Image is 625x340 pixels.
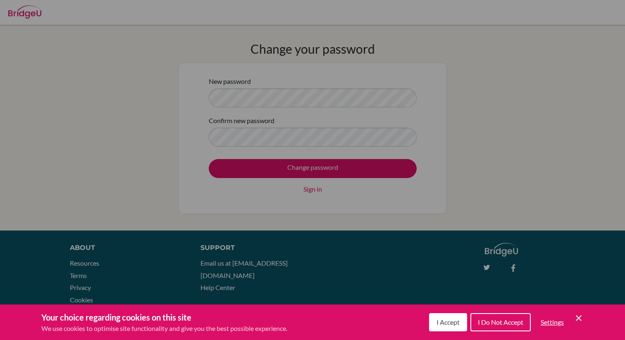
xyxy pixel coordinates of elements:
span: I Accept [437,318,460,326]
button: Settings [534,314,570,330]
span: Settings [541,318,564,326]
button: I Accept [429,313,467,331]
p: We use cookies to optimise site functionality and give you the best possible experience. [41,323,287,333]
span: I Do Not Accept [478,318,523,326]
h3: Your choice regarding cookies on this site [41,311,287,323]
button: Save and close [574,313,584,323]
button: I Do Not Accept [470,313,531,331]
